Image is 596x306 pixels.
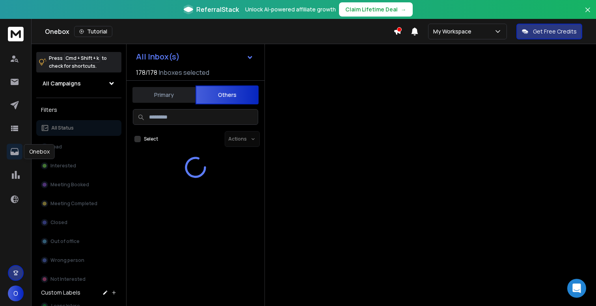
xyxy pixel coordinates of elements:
[136,68,157,77] span: 178 / 178
[533,28,577,35] p: Get Free Credits
[583,5,593,24] button: Close banner
[24,144,55,159] div: Onebox
[159,68,209,77] h3: Inboxes selected
[144,136,158,142] label: Select
[49,54,107,70] p: Press to check for shortcuts.
[196,85,259,104] button: Others
[339,2,413,17] button: Claim Lifetime Deal→
[196,5,239,14] span: ReferralStack
[130,49,260,65] button: All Inbox(s)
[567,279,586,298] div: Open Intercom Messenger
[74,26,112,37] button: Tutorial
[43,80,81,87] h1: All Campaigns
[45,26,393,37] div: Onebox
[64,54,100,63] span: Cmd + Shift + k
[516,24,582,39] button: Get Free Credits
[41,289,80,297] h3: Custom Labels
[245,6,336,13] p: Unlock AI-powered affiliate growth
[401,6,406,13] span: →
[136,53,180,61] h1: All Inbox(s)
[433,28,475,35] p: My Workspace
[36,104,121,115] h3: Filters
[36,76,121,91] button: All Campaigns
[8,286,24,301] button: O
[132,86,196,104] button: Primary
